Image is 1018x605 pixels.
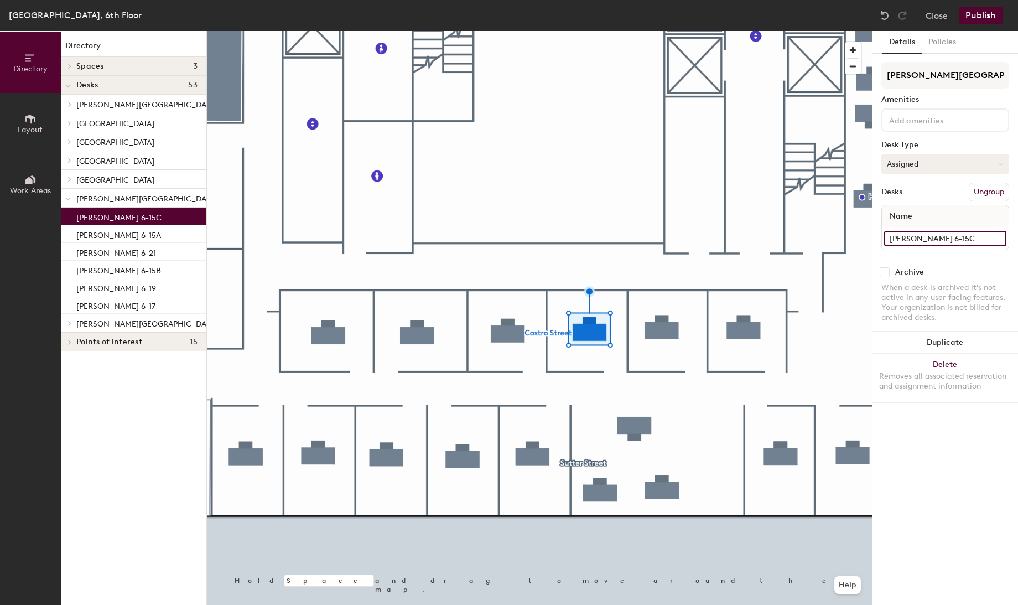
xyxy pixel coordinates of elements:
div: Amenities [881,95,1009,104]
span: [GEOGRAPHIC_DATA] [76,175,154,185]
span: Name [884,206,918,226]
div: When a desk is archived it's not active in any user-facing features. Your organization is not bil... [881,283,1009,323]
div: Desk Type [881,141,1009,149]
p: [PERSON_NAME] 6-17 [76,298,155,311]
span: 53 [188,81,198,90]
button: Policies [922,31,963,54]
p: [PERSON_NAME] 6-19 [76,281,156,293]
span: [PERSON_NAME][GEOGRAPHIC_DATA] [76,194,217,204]
p: [PERSON_NAME] 6-15C [76,210,162,223]
button: Close [926,7,948,24]
span: Desks [76,81,98,90]
input: Unnamed desk [884,231,1006,246]
span: [GEOGRAPHIC_DATA] [76,119,154,128]
button: Duplicate [872,332,1018,354]
p: [PERSON_NAME] 6-15A [76,227,161,240]
img: Redo [897,10,908,21]
p: [PERSON_NAME] 6-21 [76,245,156,258]
span: [PERSON_NAME][GEOGRAPHIC_DATA] [76,100,217,110]
button: Assigned [881,154,1009,174]
span: Points of interest [76,338,142,347]
button: Help [834,576,861,594]
span: [PERSON_NAME][GEOGRAPHIC_DATA] [76,319,217,329]
input: Add amenities [887,113,986,126]
span: [GEOGRAPHIC_DATA] [76,157,154,166]
div: Removes all associated reservation and assignment information [879,371,1011,391]
span: Directory [13,64,48,74]
p: [PERSON_NAME] 6-15B [76,263,161,276]
span: Layout [18,125,43,135]
h1: Directory [61,40,206,57]
span: Work Areas [10,186,51,195]
button: Ungroup [969,183,1009,201]
span: 3 [193,62,198,71]
button: DeleteRemoves all associated reservation and assignment information [872,354,1018,402]
div: Archive [895,268,924,277]
span: Spaces [76,62,104,71]
img: Undo [879,10,890,21]
div: Desks [881,188,902,197]
span: 15 [190,338,198,347]
div: [GEOGRAPHIC_DATA], 6th Floor [9,8,142,22]
span: [GEOGRAPHIC_DATA] [76,138,154,147]
button: Details [882,31,922,54]
button: Publish [959,7,1003,24]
